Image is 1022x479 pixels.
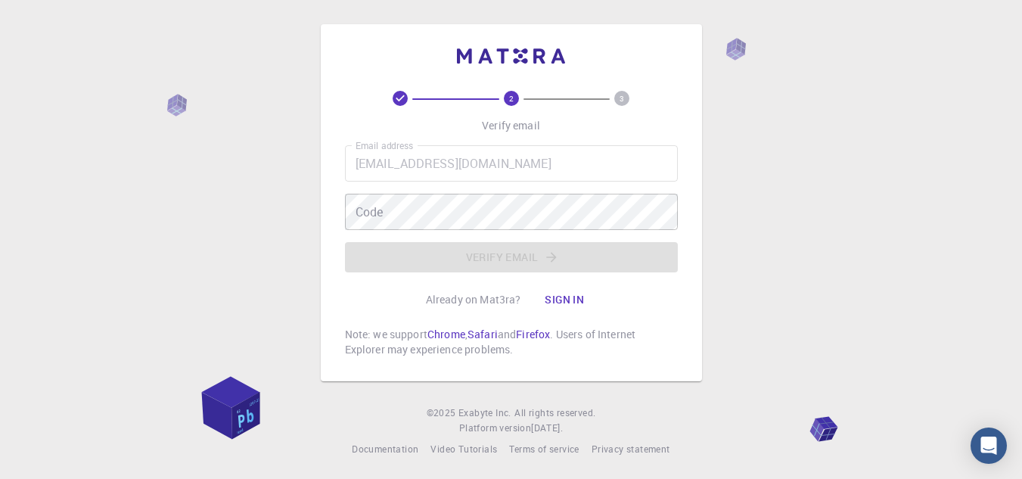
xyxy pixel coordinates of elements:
a: Video Tutorials [430,442,497,457]
a: [DATE]. [531,421,563,436]
div: Open Intercom Messenger [971,428,1007,464]
p: Already on Mat3ra? [426,292,521,307]
span: Platform version [459,421,531,436]
a: Exabyte Inc. [458,406,511,421]
span: Privacy statement [592,443,670,455]
text: 2 [509,93,514,104]
span: Video Tutorials [430,443,497,455]
span: All rights reserved. [514,406,595,421]
p: Note: we support , and . Users of Internet Explorer may experience problems. [345,327,678,357]
text: 3 [620,93,624,104]
span: Terms of service [509,443,579,455]
span: Documentation [352,443,418,455]
a: Documentation [352,442,418,457]
a: Chrome [427,327,465,341]
button: Sign in [533,285,596,315]
span: © 2025 [427,406,458,421]
a: Terms of service [509,442,579,457]
a: Safari [468,327,498,341]
span: [DATE] . [531,421,563,434]
span: Exabyte Inc. [458,406,511,418]
a: Privacy statement [592,442,670,457]
label: Email address [356,139,413,152]
a: Firefox [516,327,550,341]
p: Verify email [482,118,540,133]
